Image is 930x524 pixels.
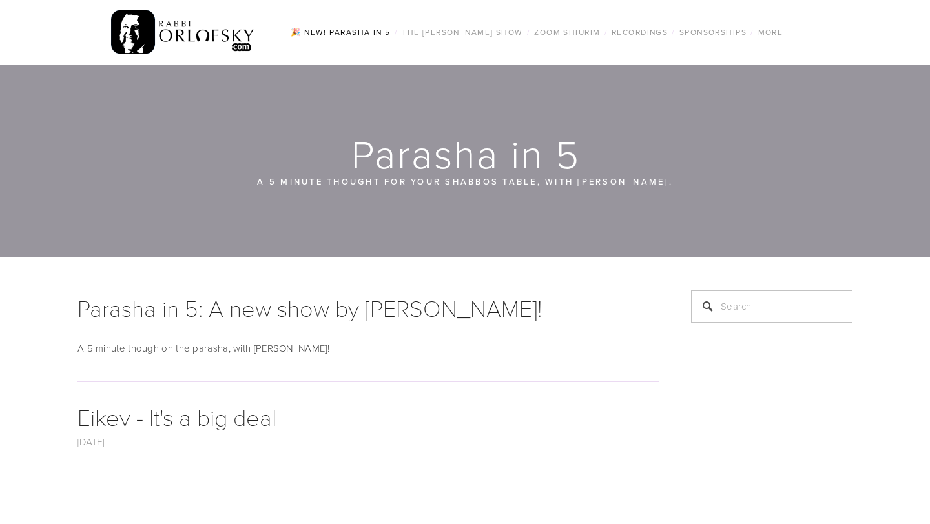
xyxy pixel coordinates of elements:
[604,26,608,37] span: /
[287,24,394,41] a: 🎉 NEW! Parasha in 5
[395,26,398,37] span: /
[750,26,754,37] span: /
[77,341,659,356] p: A 5 minute though on the parasha, with [PERSON_NAME]!
[77,290,659,325] h1: Parasha in 5: A new show by [PERSON_NAME]!
[398,24,527,41] a: The [PERSON_NAME] Show
[676,24,750,41] a: Sponsorships
[155,174,775,188] p: A 5 minute thought for your Shabbos table, with [PERSON_NAME].
[77,133,854,174] h1: Parasha in 5
[111,7,255,57] img: RabbiOrlofsky.com
[608,24,672,41] a: Recordings
[530,24,604,41] a: Zoom Shiurim
[77,435,105,448] a: [DATE]
[691,290,852,323] input: Search
[77,401,276,432] a: Eikev - It's a big deal
[527,26,530,37] span: /
[672,26,675,37] span: /
[754,24,787,41] a: More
